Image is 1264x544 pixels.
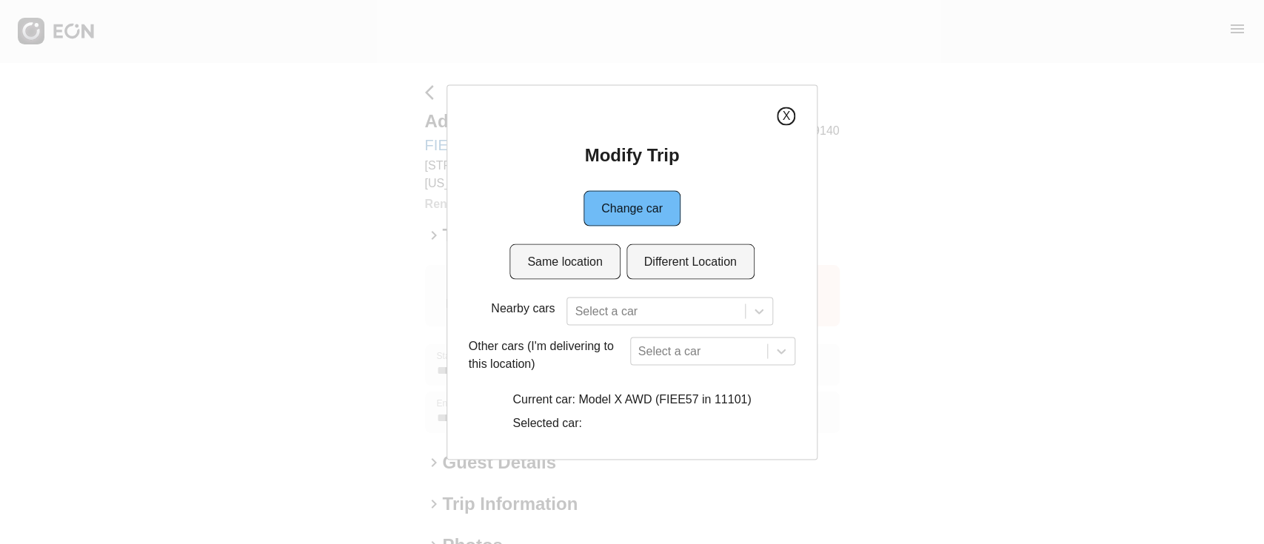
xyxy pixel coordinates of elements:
h2: Modify Trip [584,143,679,167]
p: Nearby cars [491,299,555,317]
button: Change car [583,190,681,226]
p: Current car: Model X AWD (FIEE57 in 11101) [512,390,751,408]
button: X [777,107,795,125]
p: Selected car: [512,414,751,431]
button: Different Location [626,244,755,279]
button: Same location [509,244,620,279]
p: Other cars (I'm delivering to this location) [469,337,624,372]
